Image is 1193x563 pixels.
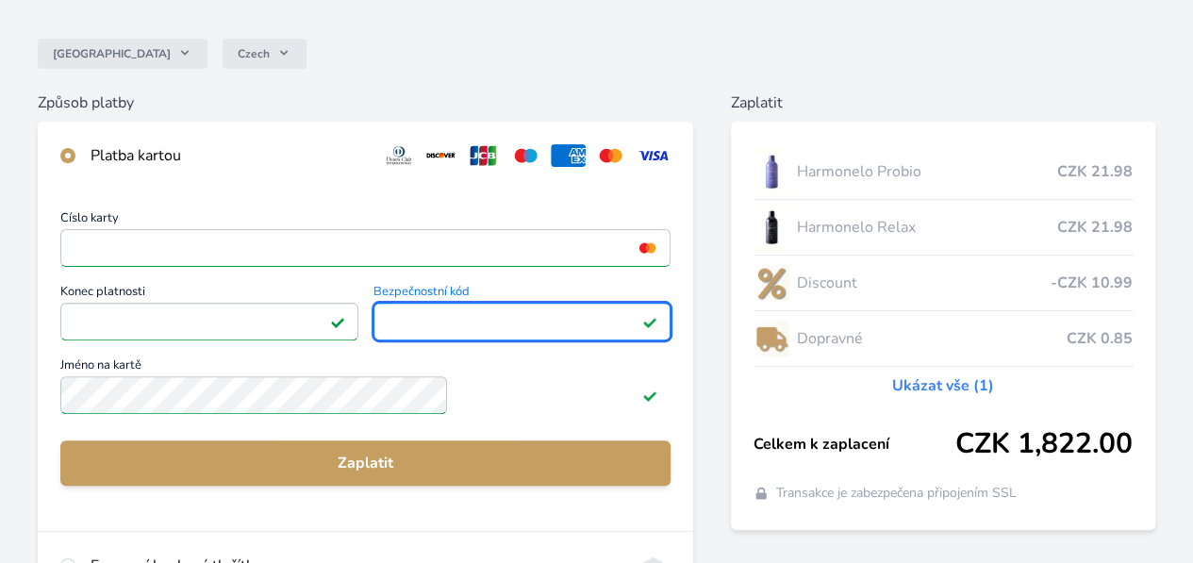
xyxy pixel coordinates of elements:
img: maestro.svg [508,144,543,167]
span: [GEOGRAPHIC_DATA] [53,46,171,61]
span: Harmonelo Relax [797,216,1057,239]
img: mc.svg [593,144,628,167]
span: Czech [238,46,270,61]
a: Ukázat vše (1) [892,374,994,397]
iframe: Iframe pro číslo karty [69,235,662,261]
img: amex.svg [551,144,586,167]
img: Platné pole [330,314,345,329]
span: Konec platnosti [60,286,358,303]
span: Bezpečnostní kód [373,286,671,303]
span: Transakce je zabezpečena připojením SSL [776,484,1017,503]
img: discount-lo.png [754,259,789,306]
img: jcb.svg [466,144,501,167]
button: Czech [223,39,307,69]
span: Zaplatit [75,452,655,474]
img: Platné pole [642,388,657,403]
iframe: Iframe pro datum vypršení platnosti [69,308,350,335]
h6: Zaplatit [731,91,1155,114]
h6: Způsob platby [38,91,693,114]
span: Celkem k zaplacení [754,433,955,455]
img: visa.svg [636,144,671,167]
div: Platba kartou [91,144,367,167]
img: Platné pole [642,314,657,329]
button: Zaplatit [60,440,671,486]
span: Číslo karty [60,212,671,229]
span: -CZK 10.99 [1051,272,1133,294]
iframe: Iframe pro bezpečnostní kód [382,308,663,335]
img: CLEAN_RELAX_se_stinem_x-lo.jpg [754,204,789,251]
img: diners.svg [382,144,417,167]
img: discover.svg [423,144,458,167]
span: Dopravné [797,327,1067,350]
button: [GEOGRAPHIC_DATA] [38,39,207,69]
span: CZK 0.85 [1067,327,1133,350]
span: CZK 21.98 [1057,160,1133,183]
input: Jméno na kartěPlatné pole [60,376,447,414]
img: delivery-lo.png [754,315,789,362]
span: CZK 1,822.00 [955,427,1133,461]
img: CLEAN_PROBIO_se_stinem_x-lo.jpg [754,148,789,195]
span: CZK 21.98 [1057,216,1133,239]
span: Harmonelo Probio [797,160,1057,183]
span: Jméno na kartě [60,359,671,376]
img: mc [635,240,660,257]
span: Discount [797,272,1051,294]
